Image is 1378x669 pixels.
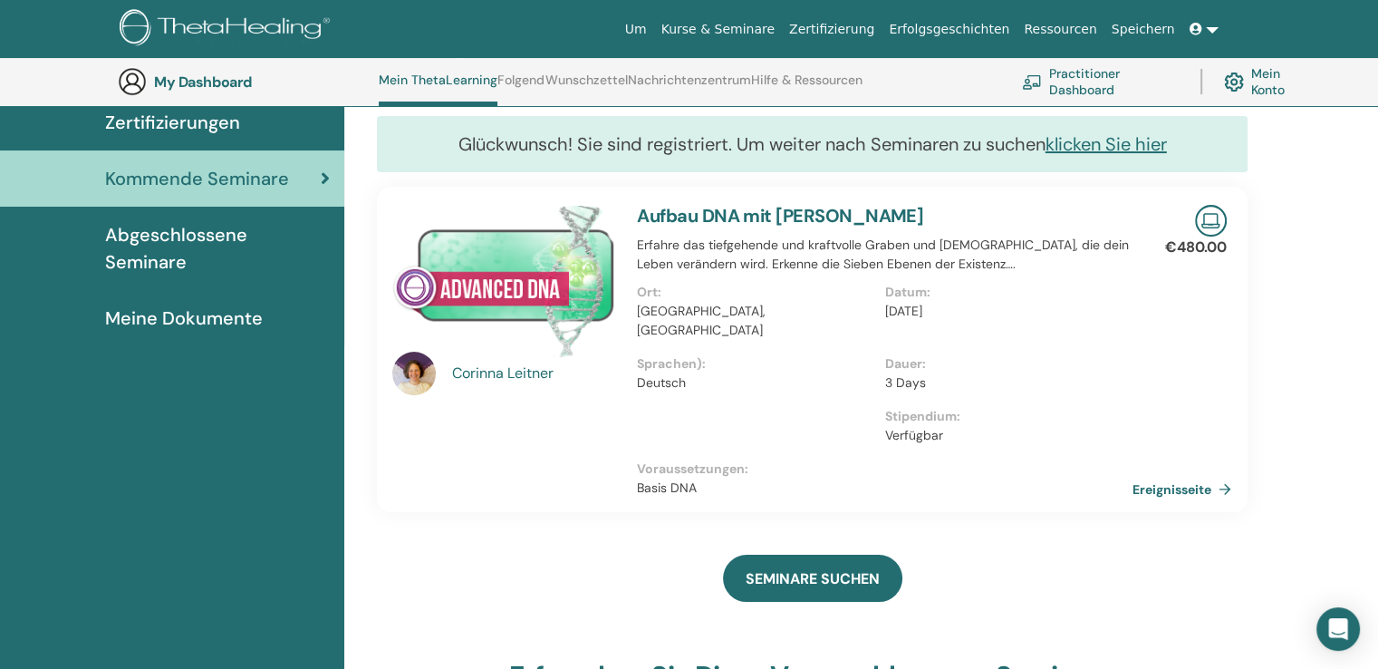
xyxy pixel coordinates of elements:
[637,373,873,393] p: Deutsch
[637,283,873,302] p: Ort :
[120,9,336,50] img: logo.png
[1224,62,1312,102] a: Mein Konto
[1132,476,1238,503] a: Ereignisseite
[723,555,902,602] a: SEMINARE SUCHEN
[637,236,1132,274] p: Erfahre das tiefgehende und kraftvolle Graben und [DEMOGRAPHIC_DATA], die dein Leben verändern wi...
[1316,607,1360,651] div: Open Intercom Messenger
[885,407,1122,426] p: Stipendium :
[637,302,873,340] p: [GEOGRAPHIC_DATA], [GEOGRAPHIC_DATA]
[885,373,1122,393] p: 3 Days
[1017,13,1103,46] a: Ressourcen
[885,426,1122,445] p: Verfügbar
[637,460,1132,479] p: Voraussetzungen :
[751,73,862,102] a: Hilfe & Ressourcen
[154,73,335,91] h3: My Dashboard
[1022,62,1179,102] a: Practitioner Dashboard
[377,116,1248,172] div: Glückwunsch! Sie sind registriert. Um weiter nach Seminaren zu suchen
[452,363,620,384] a: Corinna Leitner
[882,13,1017,46] a: Erfolgsgeschichten
[105,305,263,332] span: Meine Dokumente
[1022,74,1042,90] img: chalkboard-teacher.svg
[105,221,330,276] span: Abgeschlossene Seminare
[1165,237,1227,258] p: €480.00
[618,13,654,46] a: Um
[782,13,882,46] a: Zertifizierung
[105,165,289,192] span: Kommende Seminare
[628,73,751,102] a: Nachrichtenzentrum
[1224,68,1244,97] img: cog.svg
[885,302,1122,321] p: [DATE]
[885,283,1122,302] p: Datum :
[637,479,1132,498] p: Basis DNA
[746,569,880,588] span: SEMINARE SUCHEN
[105,109,240,136] span: Zertifizierungen
[379,73,497,106] a: Mein ThetaLearning
[1104,13,1182,46] a: Speichern
[637,204,923,228] a: Aufbau DNA mit [PERSON_NAME]
[637,354,873,373] p: Sprachen) :
[885,354,1122,373] p: Dauer :
[654,13,782,46] a: Kurse & Seminare
[392,205,615,357] img: Aufbau DNA
[1046,132,1167,156] a: klicken Sie hier
[1195,205,1227,237] img: Live Online Seminar
[392,352,436,395] img: default.jpg
[545,73,628,102] a: Wunschzettel
[497,73,544,102] a: Folgend
[118,67,147,96] img: generic-user-icon.jpg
